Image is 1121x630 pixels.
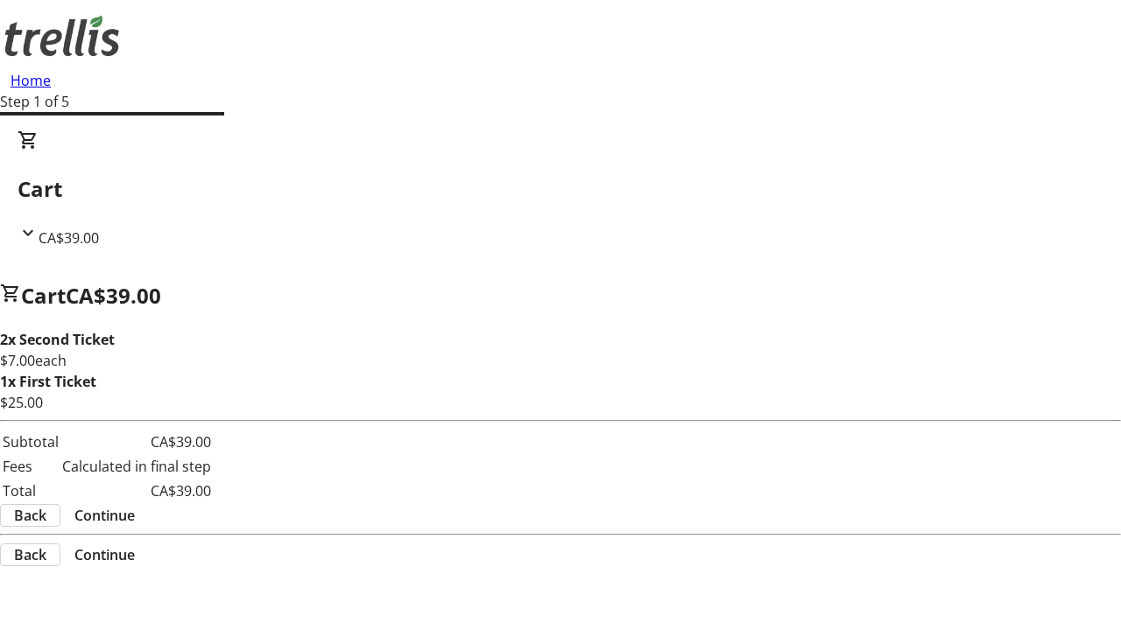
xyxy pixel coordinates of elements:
[2,479,60,502] td: Total
[21,281,66,310] span: Cart
[60,505,149,526] button: Continue
[18,129,1103,248] div: CartCA$39.00
[2,455,60,478] td: Fees
[14,505,46,526] span: Back
[61,479,212,502] td: CA$39.00
[2,430,60,453] td: Subtotal
[66,281,161,310] span: CA$39.00
[60,544,149,565] button: Continue
[39,228,99,248] span: CA$39.00
[14,544,46,565] span: Back
[74,544,135,565] span: Continue
[74,505,135,526] span: Continue
[61,455,212,478] td: Calculated in final step
[18,173,1103,205] h2: Cart
[61,430,212,453] td: CA$39.00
